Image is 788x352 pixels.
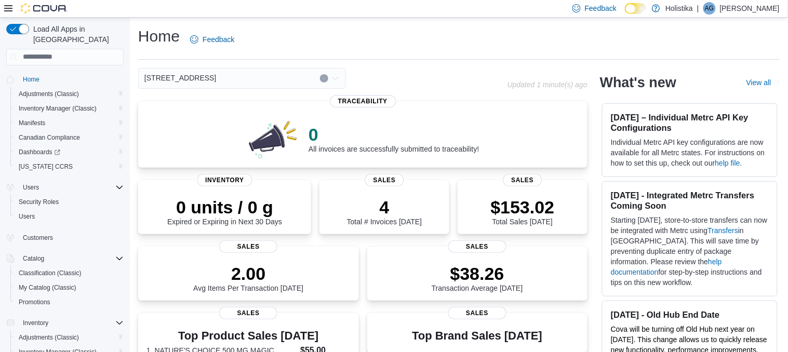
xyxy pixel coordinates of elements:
[507,80,587,89] p: Updated 1 minute(s) ago
[773,80,780,86] svg: External link
[10,87,128,101] button: Adjustments (Classic)
[219,307,277,319] span: Sales
[365,174,404,186] span: Sales
[10,295,128,309] button: Promotions
[309,124,479,145] p: 0
[19,317,124,329] span: Inventory
[10,101,128,116] button: Inventory Manager (Classic)
[611,112,769,133] h3: [DATE] – Individual Metrc API Key Configurations
[193,263,303,292] div: Avg Items Per Transaction [DATE]
[15,160,77,173] a: [US_STATE] CCRS
[347,197,422,218] p: 4
[15,102,101,115] a: Inventory Manager (Classic)
[611,137,769,168] p: Individual Metrc API key configurations are now available for all Metrc states. For instructions ...
[2,316,128,330] button: Inventory
[2,72,128,87] button: Home
[309,124,479,153] div: All invoices are successfully submitted to traceability!
[491,197,555,226] div: Total Sales [DATE]
[15,117,49,129] a: Manifests
[720,2,780,15] p: [PERSON_NAME]
[15,196,63,208] a: Security Roles
[330,95,396,107] span: Traceability
[23,183,39,192] span: Users
[15,196,124,208] span: Security Roles
[23,234,53,242] span: Customers
[10,159,128,174] button: [US_STATE] CCRS
[21,3,68,13] img: Cova
[2,180,128,195] button: Users
[15,331,124,344] span: Adjustments (Classic)
[19,252,124,265] span: Catalog
[15,131,84,144] a: Canadian Compliance
[19,119,45,127] span: Manifests
[10,116,128,130] button: Manifests
[10,266,128,280] button: Classification (Classic)
[167,197,282,226] div: Expired or Expiring in Next 30 Days
[19,73,124,86] span: Home
[19,148,60,156] span: Dashboards
[448,240,506,253] span: Sales
[15,210,124,223] span: Users
[15,267,124,279] span: Classification (Classic)
[503,174,542,186] span: Sales
[10,195,128,209] button: Security Roles
[144,72,216,84] span: [STREET_ADDRESS]
[611,309,769,320] h3: [DATE] - Old Hub End Date
[146,330,351,342] h3: Top Product Sales [DATE]
[203,34,234,45] span: Feedback
[705,2,714,15] span: AG
[15,281,81,294] a: My Catalog (Classic)
[19,298,50,306] span: Promotions
[19,73,44,86] a: Home
[15,117,124,129] span: Manifests
[19,163,73,171] span: [US_STATE] CCRS
[412,330,542,342] h3: Top Brand Sales [DATE]
[23,254,44,263] span: Catalog
[19,181,124,194] span: Users
[15,281,124,294] span: My Catalog (Classic)
[19,212,35,221] span: Users
[246,118,300,159] img: 0
[697,2,699,15] p: |
[491,197,555,218] p: $153.02
[320,74,328,83] button: Clear input
[19,198,59,206] span: Security Roles
[29,24,124,45] span: Load All Apps in [GEOGRAPHIC_DATA]
[19,181,43,194] button: Users
[432,263,523,284] p: $38.26
[15,102,124,115] span: Inventory Manager (Classic)
[2,251,128,266] button: Catalog
[19,232,57,244] a: Customers
[432,263,523,292] div: Transaction Average [DATE]
[167,197,282,218] p: 0 units / 0 g
[708,226,739,235] a: Transfers
[625,3,647,14] input: Dark Mode
[23,319,48,327] span: Inventory
[23,75,39,84] span: Home
[15,210,39,223] a: Users
[193,263,303,284] p: 2.00
[19,104,97,113] span: Inventory Manager (Classic)
[15,146,64,158] a: Dashboards
[10,330,128,345] button: Adjustments (Classic)
[600,74,676,91] h2: What's new
[15,331,83,344] a: Adjustments (Classic)
[331,74,340,83] button: Open list of options
[19,269,82,277] span: Classification (Classic)
[19,133,80,142] span: Canadian Compliance
[10,209,128,224] button: Users
[448,307,506,319] span: Sales
[19,283,76,292] span: My Catalog (Classic)
[715,159,740,167] a: help file
[611,190,769,211] h3: [DATE] - Integrated Metrc Transfers Coming Soon
[138,26,180,47] h1: Home
[186,29,238,50] a: Feedback
[15,296,55,308] a: Promotions
[347,197,422,226] div: Total # Invoices [DATE]
[219,240,277,253] span: Sales
[19,90,79,98] span: Adjustments (Classic)
[10,130,128,145] button: Canadian Compliance
[15,88,124,100] span: Adjustments (Classic)
[611,215,769,288] p: Starting [DATE], store-to-store transfers can now be integrated with Metrc using in [GEOGRAPHIC_D...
